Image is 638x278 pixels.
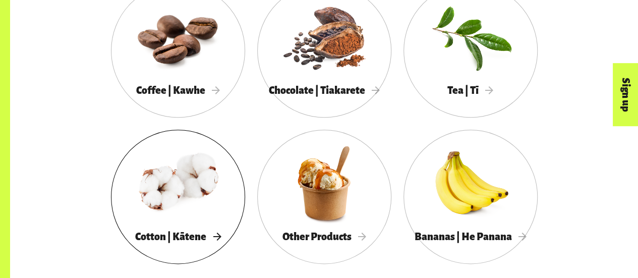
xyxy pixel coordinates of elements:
[415,231,527,242] span: Bananas | He Panana
[136,85,220,96] span: Coffee | Kawhe
[269,85,380,96] span: Chocolate | Tiakarete
[257,130,391,264] a: Other Products
[111,130,245,264] a: Cotton | Kātene
[135,231,221,242] span: Cotton | Kātene
[447,85,493,96] span: Tea | Tī
[282,231,366,242] span: Other Products
[403,130,538,264] a: Bananas | He Panana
